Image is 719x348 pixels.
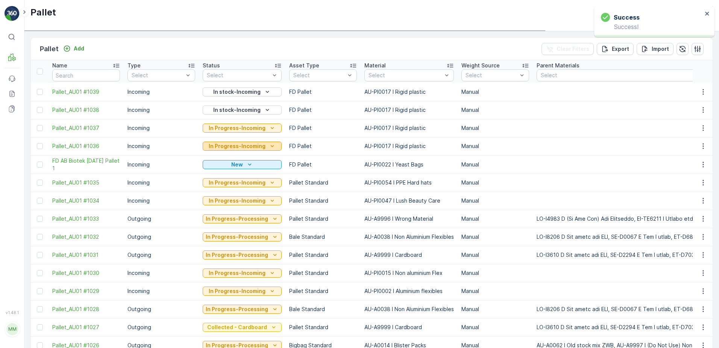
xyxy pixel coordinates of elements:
[124,282,199,300] td: Incoming
[124,318,199,336] td: Outgoing
[361,101,458,119] td: AU-PI0017 I Rigid plastic
[52,305,120,313] a: Pallet_AU01 #1028
[289,62,319,69] p: Asset Type
[127,62,141,69] p: Type
[203,87,282,96] button: In stock-Incoming
[209,124,265,132] p: In Progress-Incoming
[37,107,43,113] div: Toggle Row Selected
[203,250,282,259] button: In Progress-Processing
[6,173,42,180] span: Net Amount :
[40,44,59,54] p: Pallet
[52,251,120,259] span: Pallet_AU01 #1031
[124,300,199,318] td: Outgoing
[285,282,361,300] td: Pallet Standard
[213,88,261,96] p: In stock-Incoming
[209,179,265,186] p: In Progress-Incoming
[203,323,282,332] button: Collected - Cardboard
[52,62,67,69] p: Name
[30,6,56,18] p: Pallet
[40,136,42,142] span: -
[361,137,458,155] td: AU-PI0017 I Rigid plastic
[285,300,361,318] td: Bale Standard
[25,124,134,130] span: [PERSON_NAME] Teatseals [DATE] box 04
[361,282,458,300] td: AU-PI0002 I Aluminium flexibles
[203,62,220,69] p: Status
[124,210,199,228] td: Outgoing
[42,148,54,155] span: 0 kg
[361,174,458,192] td: AU-PI0054 I PPE Hard hats
[52,269,120,277] a: Pallet_AU01 #1030
[6,124,25,130] span: Name :
[6,186,42,192] span: Last Weight :
[458,228,533,246] td: Manual
[37,198,43,204] div: Toggle Row Selected
[203,142,282,151] button: In Progress-Incoming
[458,83,533,101] td: Manual
[361,119,458,137] td: AU-PI0017 I Rigid plastic
[6,323,18,335] div: MM
[37,89,43,95] div: Toggle Row Selected
[74,45,84,52] p: Add
[458,264,533,282] td: Manual
[60,44,87,53] button: Add
[458,246,533,264] td: Manual
[203,269,282,278] button: In Progress-Incoming
[285,155,361,174] td: FD Pallet
[6,136,40,142] span: Arrive Date :
[37,252,43,258] div: Toggle Row Selected
[124,119,199,137] td: Incoming
[5,310,20,315] span: v 1.48.1
[203,178,282,187] button: In Progress-Incoming
[285,83,361,101] td: FD Pallet
[597,43,634,55] button: Export
[361,228,458,246] td: AU-A0038 I Non Aluminium Flexibles
[52,233,120,241] a: Pallet_AU01 #1032
[124,83,199,101] td: Incoming
[203,124,282,133] button: In Progress-Incoming
[203,160,282,169] button: New
[705,11,710,18] button: close
[458,137,533,155] td: Manual
[285,101,361,119] td: FD Pallet
[285,174,361,192] td: Pallet Standard
[458,155,533,174] td: Manual
[285,318,361,336] td: Pallet Standard
[124,192,199,210] td: Incoming
[37,180,43,186] div: Toggle Row Selected
[637,43,673,55] button: Import
[285,192,361,210] td: Pallet Standard
[213,106,261,114] p: In stock-Incoming
[124,137,199,155] td: Incoming
[285,264,361,282] td: Pallet Standard
[52,124,120,132] span: Pallet_AU01 #1037
[458,210,533,228] td: Manual
[52,142,120,150] a: Pallet_AU01 #1036
[37,288,43,294] div: Toggle Row Selected
[37,324,43,330] div: Toggle Row Selected
[206,215,268,223] p: In Progress-Processing
[52,197,120,205] span: Pallet_AU01 #1034
[542,43,594,55] button: Clear Filters
[361,155,458,174] td: AU-PI0022 I Yeast Bags
[361,83,458,101] td: AU-PI0017 I Rigid plastic
[293,72,345,79] p: Select
[52,215,120,223] a: Pallet_AU01 #1033
[209,287,265,295] p: In Progress-Incoming
[52,287,120,295] a: Pallet_AU01 #1029
[361,300,458,318] td: AU-A0038 I Non Aluminium Flexibles
[458,282,533,300] td: Manual
[461,62,500,69] p: Weight Source
[206,305,268,313] p: In Progress-Processing
[132,72,184,79] p: Select
[537,62,579,69] p: Parent Materials
[37,125,43,131] div: Toggle Row Selected
[52,106,120,114] span: Pallet_AU01 #1038
[458,119,533,137] td: Manual
[295,6,423,15] p: [PERSON_NAME] Teatseals [DATE] box 04
[458,300,533,318] td: Manual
